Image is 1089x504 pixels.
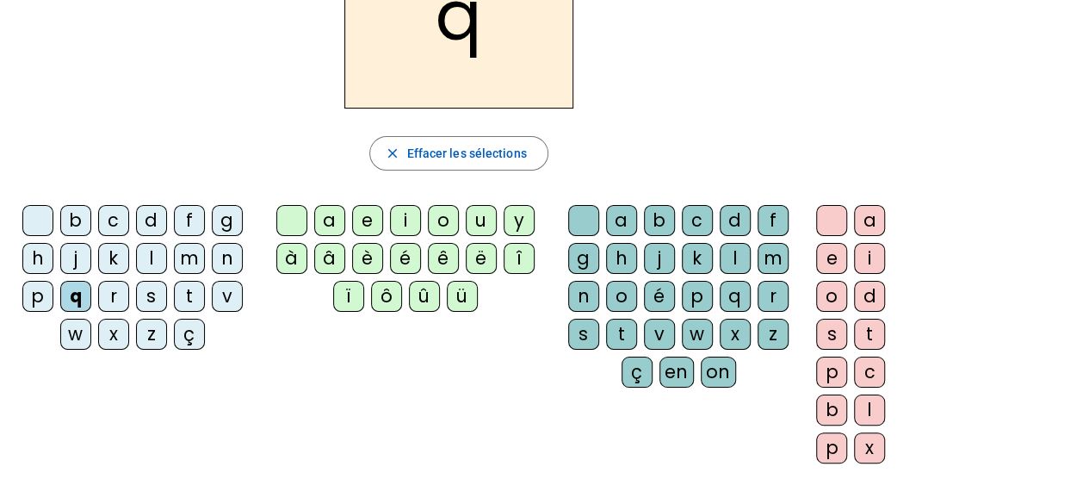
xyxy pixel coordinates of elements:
[720,243,751,274] div: l
[136,281,167,312] div: s
[568,319,599,350] div: s
[659,357,694,388] div: en
[568,243,599,274] div: g
[174,319,205,350] div: ç
[816,243,847,274] div: e
[390,243,421,274] div: é
[98,205,129,236] div: c
[212,281,243,312] div: v
[136,205,167,236] div: d
[174,243,205,274] div: m
[276,243,307,274] div: à
[720,281,751,312] div: q
[314,205,345,236] div: a
[816,432,847,464] div: p
[98,319,129,350] div: x
[60,243,91,274] div: j
[854,281,885,312] div: d
[644,281,675,312] div: é
[428,243,459,274] div: ê
[854,205,885,236] div: a
[466,205,497,236] div: u
[60,205,91,236] div: b
[758,319,789,350] div: z
[409,281,440,312] div: û
[816,281,847,312] div: o
[720,319,751,350] div: x
[98,243,129,274] div: k
[758,281,789,312] div: r
[568,281,599,312] div: n
[369,136,548,171] button: Effacer les sélections
[212,205,243,236] div: g
[406,143,526,164] span: Effacer les sélections
[384,146,399,161] mat-icon: close
[854,243,885,274] div: i
[701,357,736,388] div: on
[854,357,885,388] div: c
[606,243,637,274] div: h
[682,281,713,312] div: p
[22,281,53,312] div: p
[174,205,205,236] div: f
[682,319,713,350] div: w
[816,319,847,350] div: s
[816,357,847,388] div: p
[682,243,713,274] div: k
[333,281,364,312] div: ï
[854,395,885,426] div: l
[136,243,167,274] div: l
[22,243,53,274] div: h
[98,281,129,312] div: r
[622,357,653,388] div: ç
[212,243,243,274] div: n
[682,205,713,236] div: c
[390,205,421,236] div: i
[352,205,383,236] div: e
[371,281,402,312] div: ô
[447,281,478,312] div: ü
[720,205,751,236] div: d
[644,243,675,274] div: j
[352,243,383,274] div: è
[644,205,675,236] div: b
[504,205,535,236] div: y
[60,281,91,312] div: q
[644,319,675,350] div: v
[758,205,789,236] div: f
[136,319,167,350] div: z
[504,243,535,274] div: î
[854,432,885,464] div: x
[606,205,637,236] div: a
[428,205,459,236] div: o
[174,281,205,312] div: t
[758,243,789,274] div: m
[466,243,497,274] div: ë
[60,319,91,350] div: w
[606,319,637,350] div: t
[854,319,885,350] div: t
[314,243,345,274] div: â
[816,395,847,426] div: b
[606,281,637,312] div: o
